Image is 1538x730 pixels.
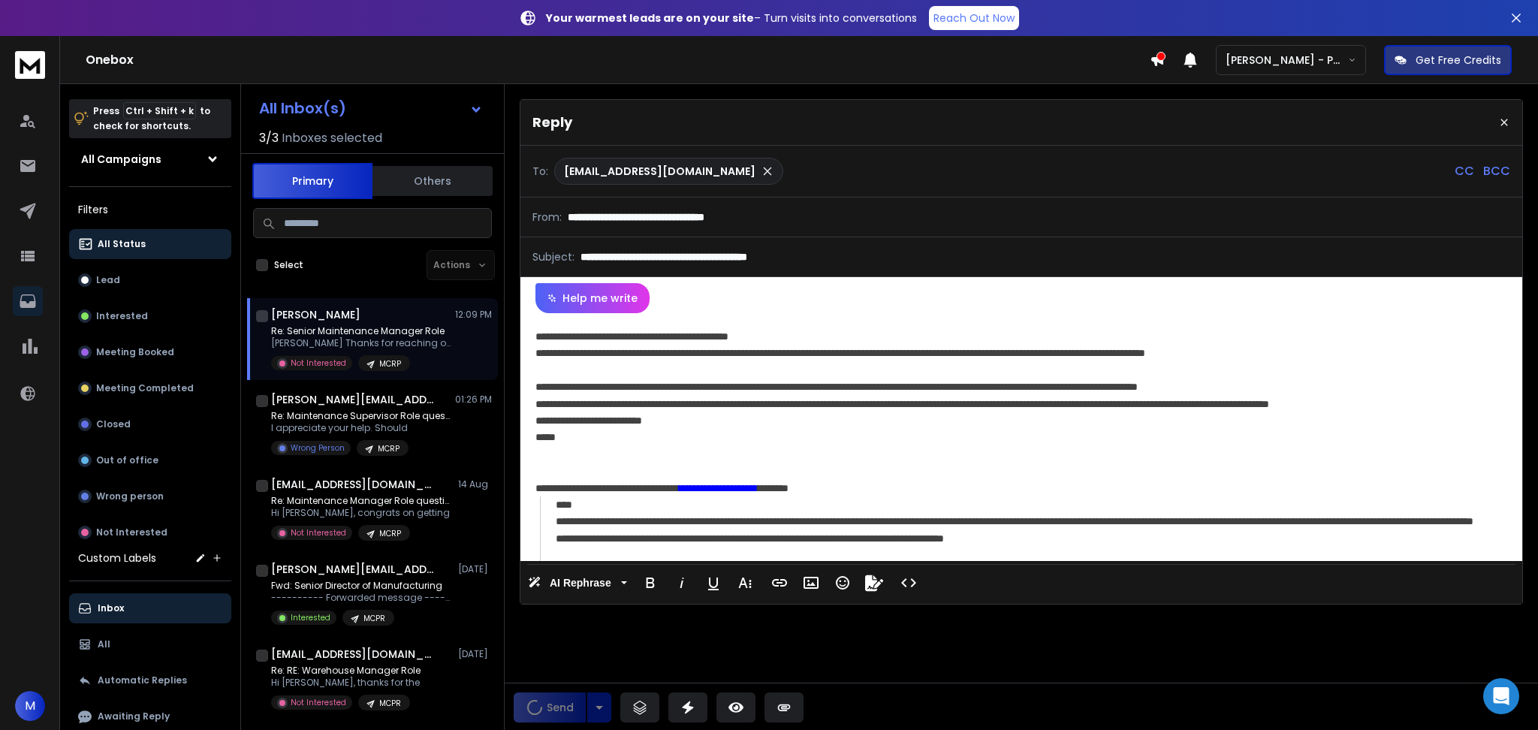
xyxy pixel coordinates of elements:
p: ---------- Forwarded message --------- From: [PERSON_NAME] [271,592,451,604]
p: Re: Maintenance Manager Role question [271,495,451,507]
p: Not Interested [291,527,346,538]
p: Hi [PERSON_NAME], congrats on getting [271,507,451,519]
button: M [15,691,45,721]
p: Meeting Completed [96,382,194,394]
p: CC [1455,162,1474,180]
p: All Status [98,238,146,250]
button: Others [372,164,493,198]
p: Get Free Credits [1416,53,1501,68]
h1: [EMAIL_ADDRESS][DOMAIN_NAME] [271,647,436,662]
p: [DATE] [458,648,492,660]
button: Code View [894,568,923,598]
p: Interested [291,612,330,623]
p: Closed [96,418,131,430]
p: Reach Out Now [933,11,1015,26]
p: 01:26 PM [455,394,492,406]
p: Inbox [98,602,124,614]
p: Re: Maintenance Supervisor Role question [271,410,451,422]
h3: Custom Labels [78,551,156,566]
p: Subject: [532,249,574,264]
button: Interested [69,301,231,331]
p: All [98,638,110,650]
button: Meeting Booked [69,337,231,367]
button: Get Free Credits [1384,45,1512,75]
button: All Campaigns [69,144,231,174]
button: Underline (Ctrl+U) [699,568,728,598]
button: Closed [69,409,231,439]
button: Insert Link (Ctrl+K) [765,568,794,598]
p: [PERSON_NAME] Thanks for reaching out [271,337,451,349]
button: All Status [69,229,231,259]
h1: Onebox [86,51,1150,69]
button: Out of office [69,445,231,475]
p: Re: Senior Maintenance Manager Role [271,325,451,337]
p: MCPR [379,698,401,709]
p: – Turn visits into conversations [546,11,917,26]
div: Open Intercom Messenger [1483,678,1519,714]
p: Awaiting Reply [98,710,170,722]
h1: All Inbox(s) [259,101,346,116]
p: Interested [96,310,148,322]
p: I appreciate your help. Should [271,422,451,434]
button: Primary [252,163,372,199]
button: Italic (Ctrl+I) [668,568,696,598]
button: Wrong person [69,481,231,511]
button: All Inbox(s) [247,93,495,123]
h3: Inboxes selected [282,129,382,147]
p: 12:09 PM [455,309,492,321]
p: To: [532,164,548,179]
button: Automatic Replies [69,665,231,695]
button: Insert Image (Ctrl+P) [797,568,825,598]
p: Not Interested [291,697,346,708]
p: BCC [1483,162,1510,180]
a: Reach Out Now [929,6,1019,30]
h1: [PERSON_NAME] [271,307,360,322]
span: 3 / 3 [259,129,279,147]
span: AI Rephrase [547,577,614,590]
button: Help me write [535,283,650,313]
button: Bold (Ctrl+B) [636,568,665,598]
p: Not Interested [96,526,167,538]
h1: [PERSON_NAME][EMAIL_ADDRESS][PERSON_NAME][DOMAIN_NAME] [271,392,436,407]
p: Wrong Person [291,442,345,454]
p: Press to check for shortcuts. [93,104,210,134]
h1: [EMAIL_ADDRESS][DOMAIN_NAME] [271,477,436,492]
h3: Filters [69,199,231,220]
p: MCRP [378,443,400,454]
button: Lead [69,265,231,295]
label: Select [274,259,303,271]
p: Meeting Booked [96,346,174,358]
button: Meeting Completed [69,373,231,403]
button: More Text [731,568,759,598]
p: Reply [532,112,572,133]
button: Emoticons [828,568,857,598]
p: Re: RE: Warehouse Manager Role [271,665,421,677]
button: AI Rephrase [525,568,630,598]
h1: All Campaigns [81,152,161,167]
p: From: [532,210,562,225]
img: logo [15,51,45,79]
p: MCRP [379,528,401,539]
p: [PERSON_NAME] - Profound Recruiting [1226,53,1348,68]
p: MCRP [379,358,401,370]
button: Signature [860,568,888,598]
button: All [69,629,231,659]
p: [DATE] [458,563,492,575]
span: Ctrl + Shift + k [123,102,196,119]
p: Hi [PERSON_NAME], thanks for the [271,677,421,689]
p: [EMAIL_ADDRESS][DOMAIN_NAME] [564,164,755,179]
p: Wrong person [96,490,164,502]
strong: Your warmest leads are on your site [546,11,754,26]
p: MCPR [363,613,385,624]
p: Not Interested [291,357,346,369]
p: Fwd: Senior Director of Manufacturing [271,580,451,592]
p: Out of office [96,454,158,466]
button: Inbox [69,593,231,623]
button: Not Interested [69,517,231,547]
p: Lead [96,274,120,286]
p: Automatic Replies [98,674,187,686]
h1: [PERSON_NAME][EMAIL_ADDRESS][DOMAIN_NAME] [271,562,436,577]
p: 14 Aug [458,478,492,490]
